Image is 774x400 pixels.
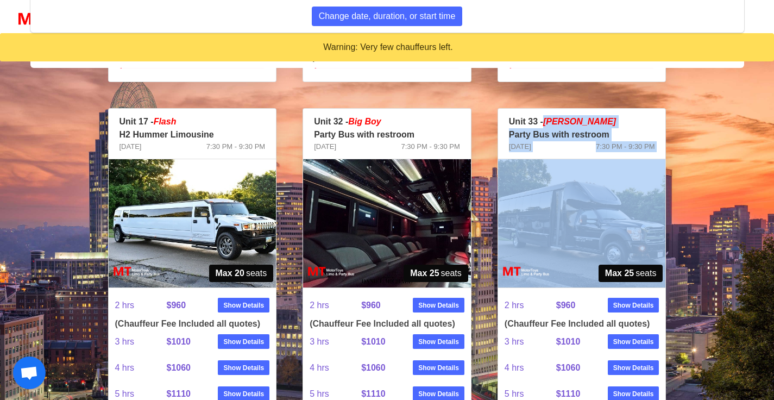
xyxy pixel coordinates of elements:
[361,363,386,372] strong: $1060
[166,389,191,398] strong: $1110
[310,318,464,329] h4: (Chauffeur Fee Included all quotes)
[509,128,655,141] p: Party Bus with restroom
[509,115,655,128] p: Unit 33 -
[115,292,167,318] span: 2 hrs
[418,301,459,310] strong: Show Details
[115,318,270,329] h4: (Chauffeur Fee Included all quotes)
[314,128,460,141] p: Party Bus with restroom
[119,141,142,152] span: [DATE]
[310,355,361,381] span: 4 hrs
[599,265,663,282] span: seats
[319,10,456,23] span: Change date, duration, or start time
[314,115,460,128] p: Unit 32 -
[310,329,361,355] span: 3 hrs
[505,355,556,381] span: 4 hrs
[418,389,459,399] strong: Show Details
[498,159,666,287] img: 33%2001.jpg
[556,301,576,310] strong: $960
[119,115,266,128] p: Unit 17 -
[404,265,468,282] span: seats
[223,337,264,347] strong: Show Details
[312,7,463,26] button: Change date, duration, or start time
[314,141,336,152] span: [DATE]
[509,141,531,152] span: [DATE]
[361,301,381,310] strong: $960
[9,41,767,53] div: Warning: Very few chauffeurs left.
[223,389,264,399] strong: Show Details
[613,301,654,310] strong: Show Details
[15,11,82,27] img: MotorToys Logo
[613,389,654,399] strong: Show Details
[166,363,191,372] strong: $1060
[605,267,634,280] strong: Max 25
[303,159,471,287] img: 32%2002.jpg
[216,267,244,280] strong: Max 20
[119,128,266,141] p: H2 Hummer Limousine
[613,337,654,347] strong: Show Details
[505,318,659,329] h4: (Chauffeur Fee Included all quotes)
[596,141,655,152] span: 7:30 PM - 9:30 PM
[348,117,381,126] em: Big Boy
[223,301,264,310] strong: Show Details
[556,389,581,398] strong: $1110
[209,265,274,282] span: seats
[556,363,581,372] strong: $1060
[418,337,459,347] strong: Show Details
[13,357,46,389] div: Open chat
[115,355,167,381] span: 4 hrs
[613,363,654,373] strong: Show Details
[223,363,264,373] strong: Show Details
[505,329,556,355] span: 3 hrs
[109,159,276,287] img: 17%2001.jpg
[556,337,581,346] strong: $1010
[115,329,167,355] span: 3 hrs
[410,267,439,280] strong: Max 25
[361,389,386,398] strong: $1110
[206,141,265,152] span: 7:30 PM - 9:30 PM
[401,141,460,152] span: 7:30 PM - 9:30 PM
[166,301,186,310] strong: $960
[543,117,616,126] em: [PERSON_NAME]
[154,117,177,126] em: Flash
[166,337,191,346] strong: $1010
[418,363,459,373] strong: Show Details
[361,337,386,346] strong: $1010
[505,292,556,318] span: 2 hrs
[310,292,361,318] span: 2 hrs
